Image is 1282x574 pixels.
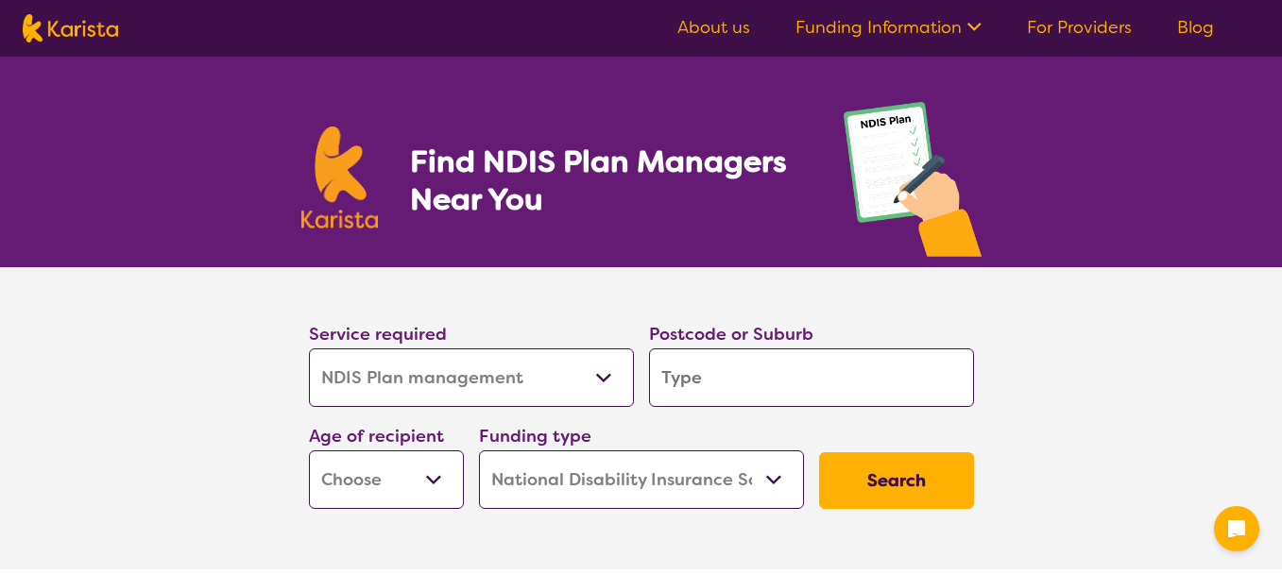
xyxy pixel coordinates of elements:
[819,452,974,509] button: Search
[301,127,379,228] img: Karista logo
[479,425,591,447] label: Funding type
[23,14,118,42] img: Karista logo
[795,16,982,39] a: Funding Information
[1177,16,1214,39] a: Blog
[410,143,805,218] h1: Find NDIS Plan Managers Near You
[649,348,974,407] input: Type
[309,425,444,447] label: Age of recipient
[309,323,447,346] label: Service required
[677,16,750,39] a: About us
[844,102,982,267] img: plan-management
[1027,16,1132,39] a: For Providers
[649,323,813,346] label: Postcode or Suburb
